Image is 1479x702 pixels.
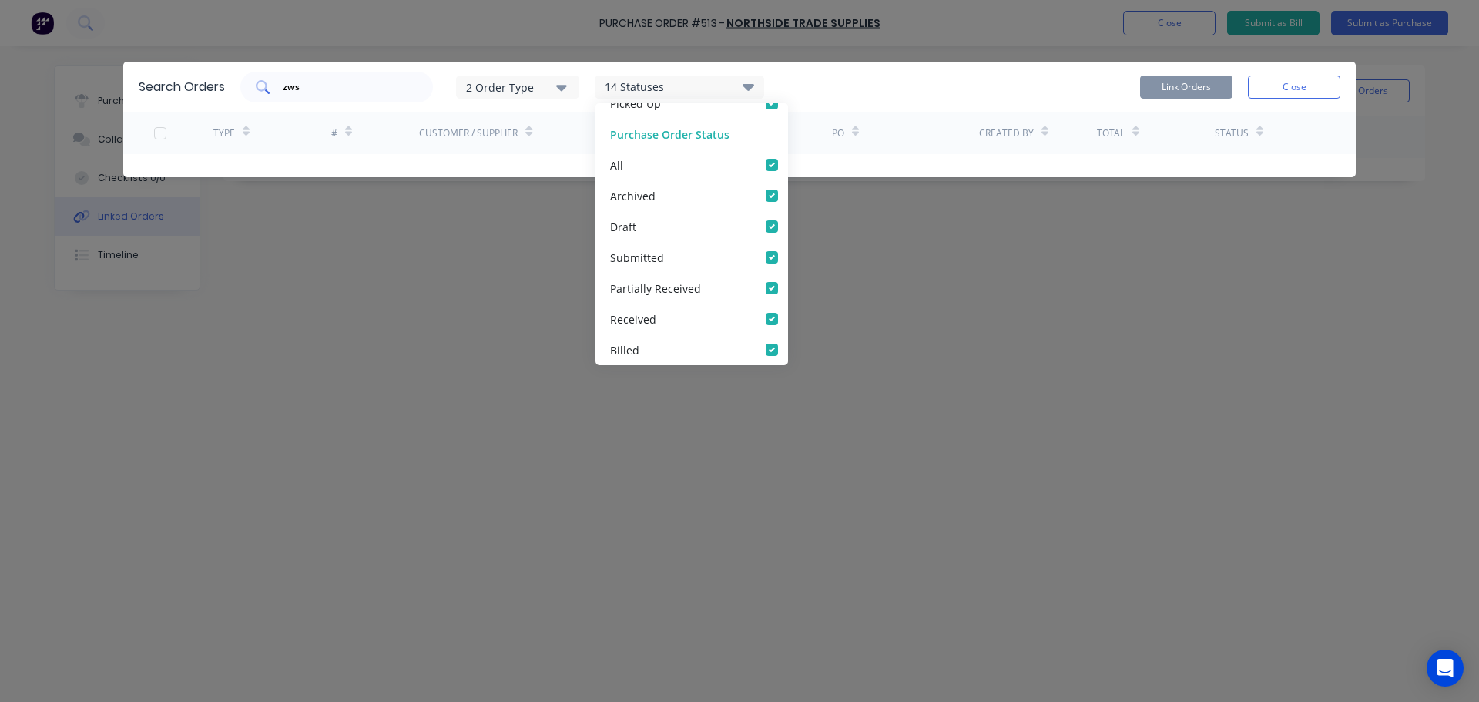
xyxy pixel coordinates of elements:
input: Search orders... [281,79,409,95]
div: Total [1097,126,1125,140]
div: # [331,126,337,140]
button: Close [1248,76,1340,99]
div: Partially Received [610,280,701,296]
div: 14 Statuses [595,79,763,96]
div: Draft [610,218,636,234]
div: Created By [979,126,1034,140]
div: Status [1215,126,1249,140]
div: Search Orders [139,78,225,96]
div: Received [610,311,656,327]
div: Picked Up [610,95,661,111]
div: Billed [610,341,639,358]
div: Purchase Order Status [595,119,788,149]
div: Archived [610,187,656,203]
div: TYPE [213,126,235,140]
button: 2 Order Type [456,76,579,99]
button: Link Orders [1140,76,1232,99]
div: Customer / Supplier [419,126,518,140]
div: 2 Order Type [466,79,569,95]
div: PO [832,126,844,140]
div: Submitted [610,249,664,265]
div: All [610,156,623,173]
div: Open Intercom Messenger [1427,650,1464,687]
